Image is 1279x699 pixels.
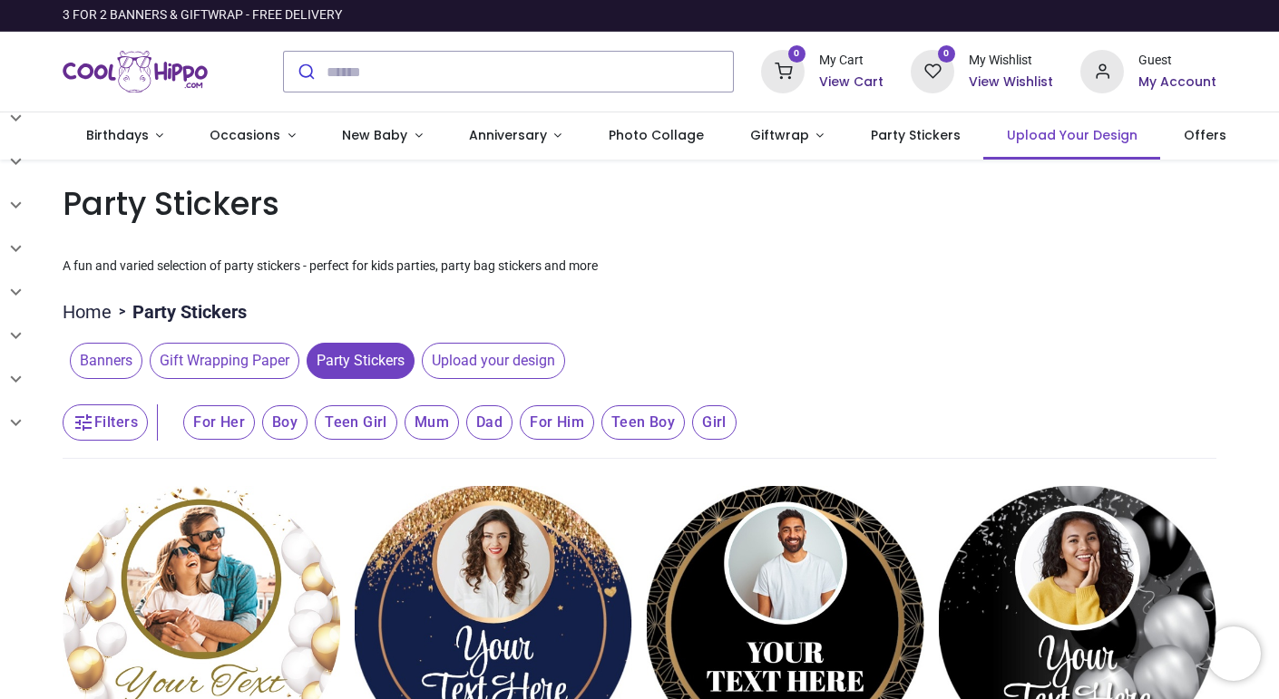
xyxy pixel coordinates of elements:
[1138,52,1216,70] div: Guest
[63,112,187,160] a: Birthdays
[86,126,149,144] span: Birthdays
[692,405,737,440] span: Girl
[63,181,1216,226] h1: Party Stickers
[422,343,565,379] span: Upload your design
[469,126,547,144] span: Anniversary
[601,405,685,440] span: Teen Boy
[63,299,112,325] a: Home
[187,112,319,160] a: Occasions
[70,343,142,379] span: Banners
[938,45,955,63] sup: 0
[609,126,704,144] span: Photo Collage
[871,126,961,144] span: Party Stickers
[183,405,255,440] span: For Her
[63,404,148,441] button: Filters
[761,63,805,78] a: 0
[819,73,884,92] a: View Cart
[520,405,594,440] span: For Him
[911,63,954,78] a: 0
[150,343,299,379] span: Gift Wrapping Paper
[284,52,327,92] button: Submit
[819,52,884,70] div: My Cart
[1007,126,1137,144] span: Upload Your Design
[342,126,407,144] span: New Baby
[1184,126,1226,144] span: Offers
[466,405,513,440] span: Dad
[63,343,142,379] button: Banners
[445,112,585,160] a: Anniversary
[969,73,1053,92] a: View Wishlist
[1138,73,1216,92] a: My Account
[405,405,459,440] span: Mum
[415,343,565,379] button: Upload your design
[319,112,446,160] a: New Baby
[63,257,1216,276] p: A fun and varied selection of party stickers - perfect for kids parties, party bag stickers and more
[307,343,415,379] span: Party Stickers
[788,45,805,63] sup: 0
[210,126,280,144] span: Occasions
[63,6,342,24] div: 3 FOR 2 BANNERS & GIFTWRAP - FREE DELIVERY
[750,126,809,144] span: Giftwrap
[112,299,247,325] li: Party Stickers
[63,46,208,97] a: Logo of Cool Hippo
[835,6,1216,24] iframe: Customer reviews powered by Trustpilot
[727,112,847,160] a: Giftwrap
[63,46,208,97] img: Cool Hippo
[112,303,132,321] span: >
[262,405,308,440] span: Boy
[969,52,1053,70] div: My Wishlist
[142,343,299,379] button: Gift Wrapping Paper
[299,343,415,379] button: Party Stickers
[315,405,397,440] span: Teen Girl
[1206,626,1261,681] iframe: Brevo live chat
